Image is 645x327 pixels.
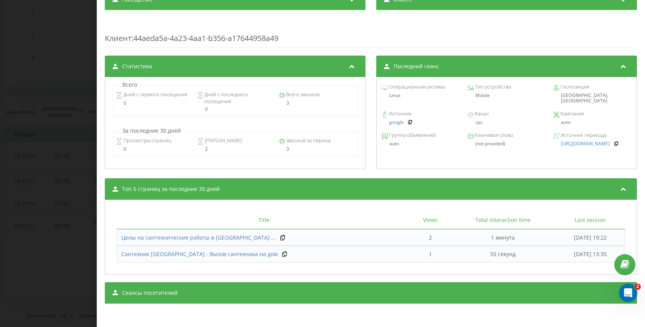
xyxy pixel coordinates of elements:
[619,284,637,302] iframe: Intercom live chat
[122,289,177,297] span: Сеансы посетителей
[559,131,607,139] span: Источник перехода
[122,185,220,193] span: Топ 5 страниц за последние 30 дней
[411,246,450,263] td: 1
[122,137,171,145] span: Просмотры страниц
[116,146,192,152] div: 0
[203,137,242,145] span: [PERSON_NAME]
[197,146,273,152] div: 2
[553,120,632,125] div: auto
[117,211,411,229] th: Title
[382,141,460,146] div: auto
[122,62,152,70] span: Статистика
[450,229,556,246] td: 1 минута
[121,127,183,135] p: За последние 30 дней
[121,81,139,89] p: Всего
[411,211,450,229] th: Views
[285,137,331,145] span: Звонков за период
[474,83,511,91] span: Тип устройства
[382,93,460,98] div: Linux
[116,100,192,106] div: 0
[394,62,439,70] span: Последний сеанс
[561,141,610,146] a: [URL][DOMAIN_NAME]
[122,91,187,99] span: Дней с первого посещения
[635,284,641,290] span: 2
[559,110,584,118] span: Кампания
[279,100,354,106] div: 3
[474,110,489,118] span: Канал
[450,246,556,263] td: 55 секунд
[105,18,637,48] div: : 44aeda5a-4a23-4aa1-b356-a17644958a49
[388,110,412,118] span: Источник
[203,91,273,105] span: Дней с последнего посещения
[468,93,546,98] div: Mobile
[389,120,404,125] a: google
[279,146,354,152] div: 3
[553,93,632,104] div: [GEOGRAPHIC_DATA], [GEOGRAPHIC_DATA]
[121,250,278,258] a: Сантехник [GEOGRAPHIC_DATA] - Вызов сантехника на дом
[450,211,556,229] th: Total interaction time
[556,211,625,229] th: Last session
[388,131,436,139] span: Группа объявлений
[197,107,273,112] div: 0
[474,131,513,139] span: Ключевое слово
[388,83,445,91] span: Операционная система
[121,234,276,241] span: Цены на сантехнические работы в [GEOGRAPHIC_DATA] ...
[105,33,131,43] span: Клиент
[121,234,276,242] a: Цены на сантехнические работы в [GEOGRAPHIC_DATA] ...
[285,91,319,99] span: Всего звонков
[556,229,625,246] td: [DATE] 19:22
[556,246,625,263] td: [DATE] 13:35
[559,83,589,91] span: Геопозиция
[468,141,546,146] div: (not provided)
[468,120,546,125] div: cpc
[411,229,450,246] td: 2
